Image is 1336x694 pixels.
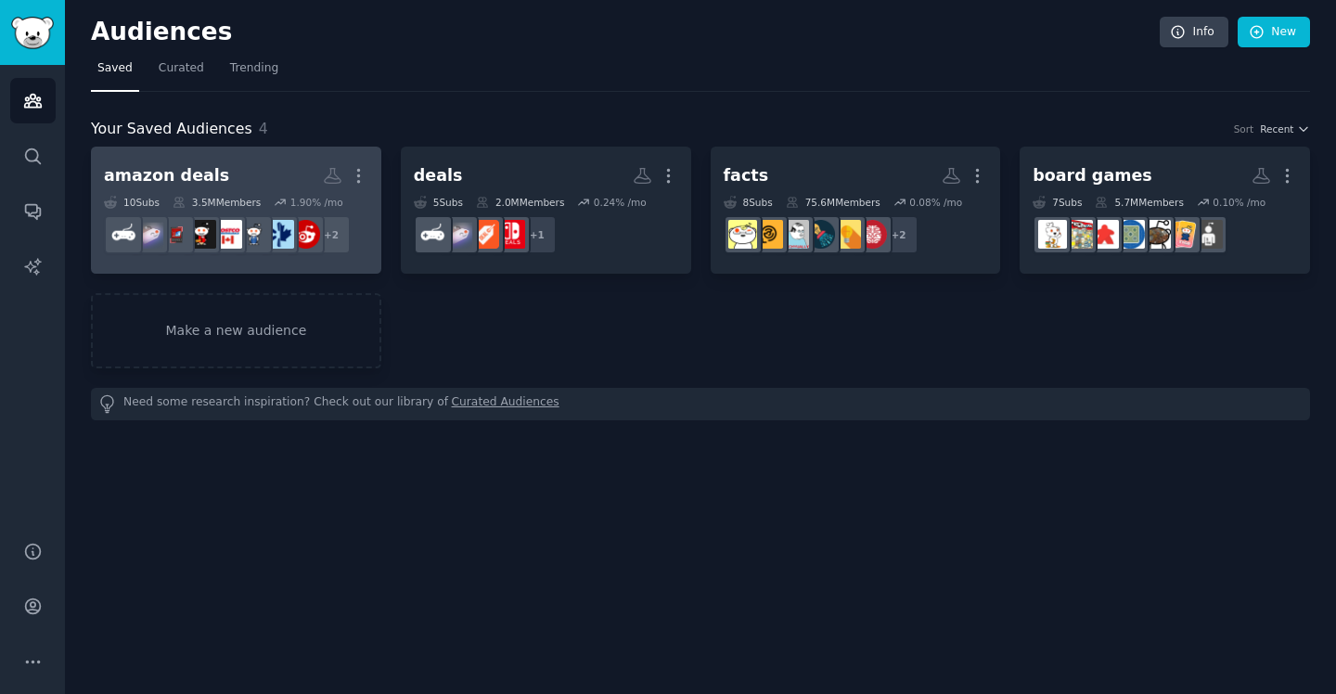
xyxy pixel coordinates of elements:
[135,220,164,249] img: deals
[414,196,463,209] div: 5 Sub s
[1020,147,1310,274] a: board games7Subs5.7MMembers0.10% /mosoloboardgamingtabletopgamedesignBoardgamedealsBoardgameDesig...
[444,220,473,249] img: deals
[91,54,139,92] a: Saved
[880,215,918,254] div: + 2
[91,293,381,368] a: Make a new audience
[109,220,138,249] img: GameDeals
[1213,196,1265,209] div: 0.10 % /mo
[518,215,557,254] div: + 1
[414,164,463,187] div: deals
[711,147,1001,274] a: facts8Subs75.6MMembers0.08% /mo+2todayilearnedfunfactsShowerthoughtsUnpopularFactsUselessFactsfacts
[476,196,564,209] div: 2.0M Members
[780,220,809,249] img: UnpopularFacts
[858,220,887,249] img: todayilearned
[496,220,525,249] img: NintendoSwitchDeals
[1238,17,1310,48] a: New
[470,220,499,249] img: DealsReddit
[265,220,294,249] img: WalmartCanada
[1260,122,1293,135] span: Recent
[187,220,216,249] img: Costco
[104,196,160,209] div: 10 Sub s
[452,394,559,414] a: Curated Audiences
[1064,220,1093,249] img: boardgamescirclejerk
[1033,164,1151,187] div: board games
[152,54,211,92] a: Curated
[291,220,320,249] img: Target
[1234,122,1254,135] div: Sort
[594,196,647,209] div: 0.24 % /mo
[290,196,343,209] div: 1.90 % /mo
[312,215,351,254] div: + 2
[418,220,447,249] img: GameDeals
[1260,122,1310,135] button: Recent
[1194,220,1223,249] img: soloboardgaming
[104,164,229,187] div: amazon deals
[159,60,204,77] span: Curated
[97,60,133,77] span: Saved
[786,196,880,209] div: 75.6M Members
[1090,220,1119,249] img: BoardGamesNews
[754,220,783,249] img: UselessFacts
[161,220,190,249] img: LaptopDeals
[239,220,268,249] img: walmart
[1142,220,1171,249] img: Boardgamedeals
[724,164,769,187] div: facts
[213,220,242,249] img: CostcoCanada
[806,220,835,249] img: Showerthoughts
[224,54,285,92] a: Trending
[401,147,691,274] a: deals5Subs2.0MMembers0.24% /mo+1NintendoSwitchDealsDealsRedditdealsGameDeals
[1160,17,1228,48] a: Info
[91,118,252,141] span: Your Saved Audiences
[728,220,757,249] img: facts
[259,120,268,137] span: 4
[832,220,861,249] img: funfacts
[1033,196,1082,209] div: 7 Sub s
[1038,220,1067,249] img: boardgames
[1116,220,1145,249] img: BoardgameDesign
[230,60,278,77] span: Trending
[91,18,1160,47] h2: Audiences
[173,196,261,209] div: 3.5M Members
[1095,196,1183,209] div: 5.7M Members
[724,196,773,209] div: 8 Sub s
[1168,220,1197,249] img: tabletopgamedesign
[91,147,381,274] a: amazon deals10Subs3.5MMembers1.90% /mo+2TargetWalmartCanadawalmartCostcoCanadaCostcoLaptopDealsde...
[91,388,1310,420] div: Need some research inspiration? Check out our library of
[11,17,54,49] img: GummySearch logo
[909,196,962,209] div: 0.08 % /mo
